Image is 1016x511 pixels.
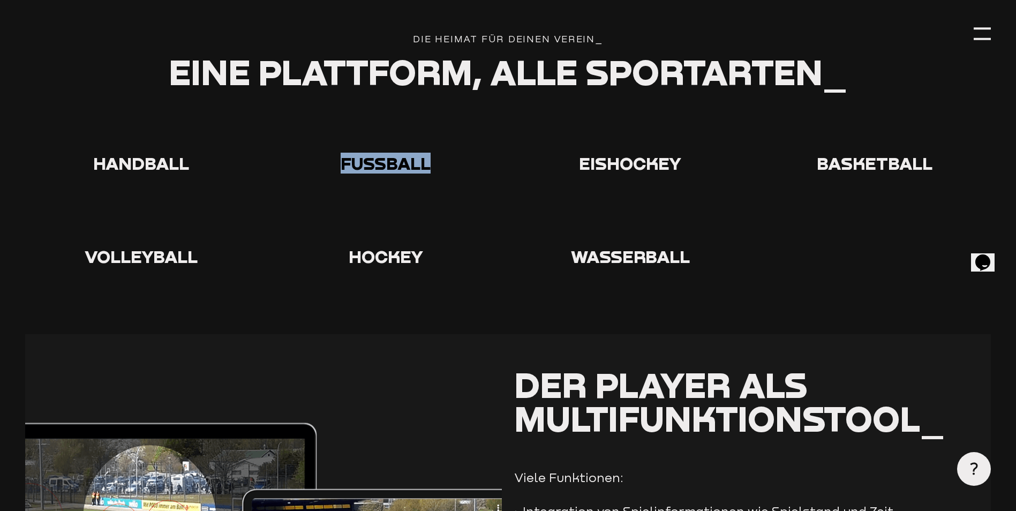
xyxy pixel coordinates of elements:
[971,239,1005,272] iframe: chat widget
[85,246,198,267] span: Volleyball
[25,32,991,47] div: Die Heimat für deinen verein_
[514,364,945,439] span: Der Player als Multifunktionstool_
[514,469,943,486] p: Viele Funktionen:
[341,153,431,174] span: Fußball
[169,51,482,93] span: Eine Plattform,
[817,153,932,174] span: Basketball
[490,51,847,93] span: alle Sportarten_
[93,153,189,174] span: Handball
[579,153,681,174] span: Eishockey
[571,246,690,267] span: Wasserball
[349,246,423,267] span: Hockey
